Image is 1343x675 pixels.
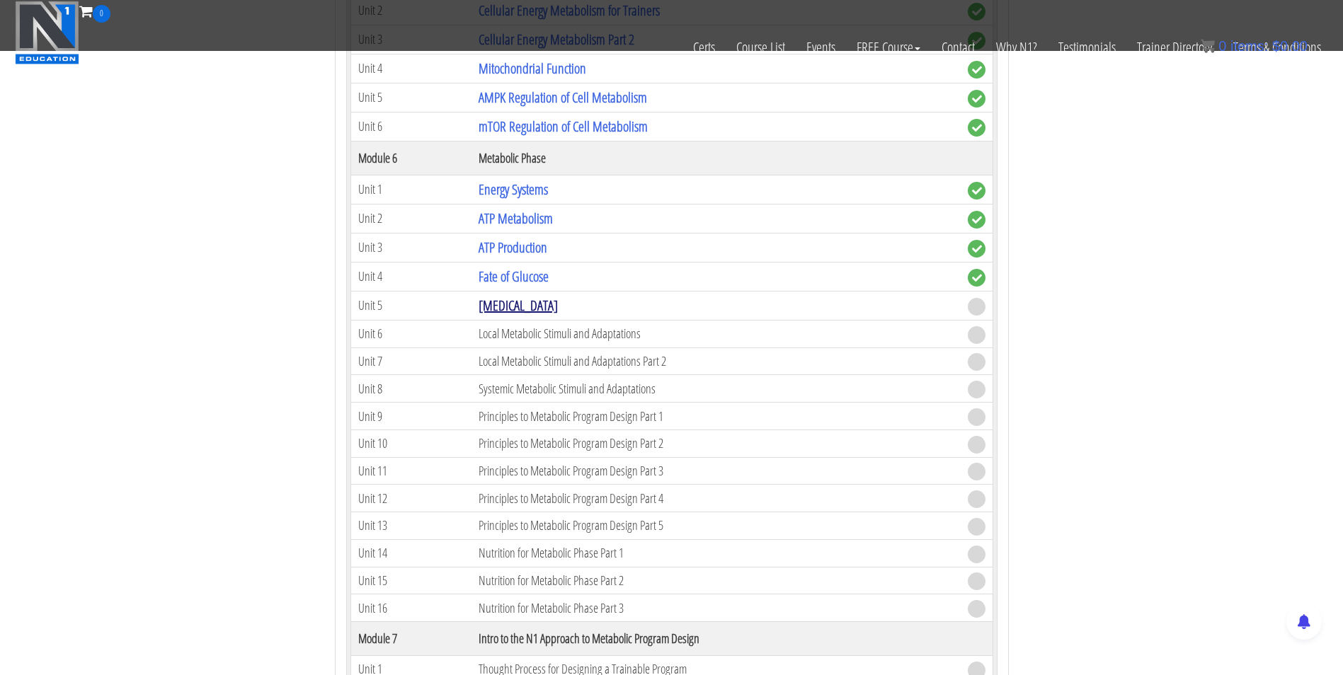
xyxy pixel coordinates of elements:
[350,204,472,233] td: Unit 2
[350,141,472,175] th: Module 6
[479,296,558,315] a: [MEDICAL_DATA]
[472,567,960,594] td: Nutrition for Metabolic Phase Part 2
[1230,38,1268,54] span: items:
[350,320,472,347] td: Unit 6
[968,119,985,137] span: complete
[1223,23,1332,72] a: Terms & Conditions
[479,59,586,78] a: Mitochondrial Function
[350,233,472,262] td: Unit 3
[985,23,1048,72] a: Why N1?
[1218,38,1226,54] span: 0
[350,457,472,485] td: Unit 11
[350,429,472,457] td: Unit 10
[350,375,472,403] td: Unit 8
[968,211,985,229] span: complete
[479,180,548,199] a: Energy Systems
[350,112,472,141] td: Unit 6
[1272,38,1308,54] bdi: 0.00
[350,567,472,594] td: Unit 15
[472,375,960,403] td: Systemic Metabolic Stimuli and Adaptations
[472,457,960,485] td: Principles to Metabolic Program Design Part 3
[472,512,960,540] td: Principles to Metabolic Program Design Part 5
[1126,23,1223,72] a: Trainer Directory
[1272,38,1280,54] span: $
[472,429,960,457] td: Principles to Metabolic Program Design Part 2
[846,23,931,72] a: FREE Course
[350,485,472,512] td: Unit 12
[350,622,472,656] th: Module 7
[93,5,110,23] span: 0
[968,90,985,108] span: complete
[472,320,960,347] td: Local Metabolic Stimuli and Adaptations
[472,403,960,430] td: Principles to Metabolic Program Design Part 1
[350,291,472,320] td: Unit 5
[472,622,960,656] th: Intro to the N1 Approach to Metabolic Program Design
[479,267,549,286] a: Fate of Glucose
[968,269,985,287] span: complete
[1201,38,1308,54] a: 0 items: $0.00
[472,141,960,175] th: Metabolic Phase
[479,209,553,228] a: ATP Metabolism
[726,23,796,72] a: Course List
[472,594,960,622] td: Nutrition for Metabolic Phase Part 3
[968,240,985,258] span: complete
[968,182,985,200] span: complete
[350,512,472,540] td: Unit 13
[931,23,985,72] a: Contact
[479,88,647,107] a: AMPK Regulation of Cell Metabolism
[472,347,960,375] td: Local Metabolic Stimuli and Adaptations Part 2
[350,539,472,567] td: Unit 14
[1201,39,1215,53] img: icon11.png
[350,594,472,622] td: Unit 16
[479,117,648,136] a: mTOR Regulation of Cell Metabolism
[796,23,846,72] a: Events
[1048,23,1126,72] a: Testimonials
[479,238,547,257] a: ATP Production
[350,83,472,112] td: Unit 5
[350,175,472,204] td: Unit 1
[350,347,472,375] td: Unit 7
[15,1,79,64] img: n1-education
[350,403,472,430] td: Unit 9
[682,23,726,72] a: Certs
[472,539,960,567] td: Nutrition for Metabolic Phase Part 1
[472,485,960,512] td: Principles to Metabolic Program Design Part 4
[350,262,472,291] td: Unit 4
[79,1,110,21] a: 0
